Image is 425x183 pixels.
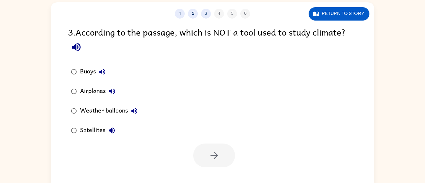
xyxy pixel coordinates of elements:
button: Satellites [105,124,118,137]
button: 1 [175,9,185,19]
button: 3 [201,9,211,19]
div: Weather balloons [80,104,141,117]
div: Airplanes [80,85,119,98]
button: Airplanes [106,85,119,98]
button: 2 [188,9,198,19]
div: 3 . According to the passage, which is NOT a tool used to study climate? [68,25,357,55]
button: Weather balloons [128,104,141,117]
div: Buoys [80,65,109,78]
div: Satellites [80,124,118,137]
button: Return to story [309,7,369,21]
button: Buoys [96,65,109,78]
